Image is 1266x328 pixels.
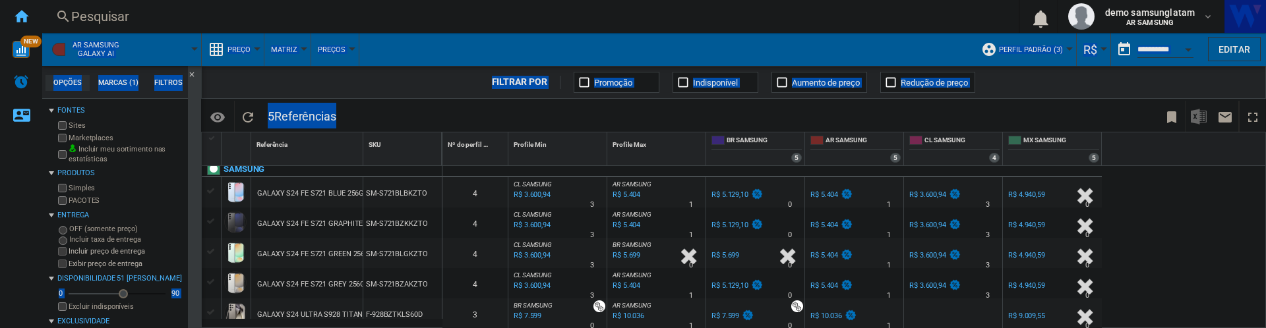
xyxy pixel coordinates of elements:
button: Matriz [271,33,304,66]
img: profile.jpg [1068,3,1095,30]
div: Produtos [57,168,183,178]
span: Preços [318,45,346,54]
div: MX SAMSUNG 5 offers sold by MX SAMSUNG [1006,132,1102,165]
button: Perfil padrão (3) [999,33,1070,66]
div: R$ 5.129,10 [711,190,748,199]
span: AR SAMSUNG [613,180,651,188]
label: Exibir preço de entrega [69,259,183,269]
img: promotionV3.png [844,310,857,321]
label: Marketplaces [69,133,183,143]
button: md-calendar [1111,36,1137,63]
label: OFF (somente preço) [69,224,183,234]
button: Maximizar [1240,101,1266,132]
img: promotionV3.png [840,219,853,230]
div: R$ 4.940,59 [1006,219,1045,232]
div: Profile Max Sort None [610,132,706,153]
div: SM-S721BZKKZTO [363,207,442,238]
img: promotionV3.png [948,188,961,200]
md-tab-item: Marcas (1) [90,75,146,91]
md-menu: Currency [1077,33,1111,66]
span: demo samsunglatam [1105,6,1195,19]
input: Exibir preço de entrega [58,302,67,311]
div: R$ 5.404 [808,188,853,202]
span: 5 [261,101,343,128]
b: AR SAMSUNG [1126,18,1174,27]
div: R$ 4.940,59 [1008,251,1045,260]
div: 5 offers sold by AR SAMSUNG [890,153,901,163]
div: R$ 3.600,94 [907,249,961,262]
div: R$ 4.940,59 [1006,249,1045,262]
img: promotionV3.png [948,219,961,230]
div: AR SAMSUNGGalaxy ai [49,33,195,66]
div: Tempo de entrega : 0 dia [1085,259,1089,272]
div: Sort None [511,132,607,153]
div: Última atualização : Quinta-Feira, 2 de Outubro de 2025 15:04 [611,219,640,232]
span: CL SAMSUNG [514,180,552,188]
label: PACOTES [69,196,183,205]
div: Fontes [57,105,183,116]
div: R$ 5.699 [711,251,739,260]
div: Preços [318,33,352,66]
div: R$ 5.404 [808,249,853,262]
div: Sort None [254,132,363,153]
span: Indisponível [693,78,738,88]
div: SM-S721BLBKZTO [363,177,442,207]
div: R$ 4.940,59 [1006,188,1045,202]
label: Incluir preço de entrega [69,246,183,256]
span: CL SAMSUNG [514,211,552,218]
div: Tempo de entrega : 0 dia [788,229,792,242]
img: alerts-logo.svg [13,74,29,90]
input: Incluir meu sortimento nas estatísticas [58,146,67,163]
div: Última atualização : Quinta-Feira, 2 de Outubro de 2025 14:08 [512,219,551,232]
img: promotionV3.png [840,249,853,260]
button: Recarregar [235,101,261,132]
div: Tempo de entrega : 0 dia [1085,198,1089,211]
div: Tempo de entrega : 1 dia [689,229,693,242]
div: Tempo de entrega : 0 dia [1085,229,1089,242]
div: Tempo de entrega : 3 dias [590,289,594,302]
div: Sort None [224,132,251,153]
span: Perfil padrão (3) [999,45,1063,54]
button: Preço [227,33,257,66]
div: Nº do perfil Sort None [445,132,508,153]
button: R$ [1083,33,1104,66]
div: SM-S721BZAKZTO [363,268,442,298]
div: SKU Sort None [366,132,442,153]
img: promotionV3.png [741,310,754,321]
span: AR SAMSUNG [613,211,651,218]
div: GALAXY S24 FE S721 BLUE 256GB [257,178,369,209]
div: Tempo de entrega : 3 dias [986,198,990,211]
span: Preço [227,45,251,54]
div: R$ 3.600,94 [909,221,946,229]
div: Última atualização : Quinta-Feira, 2 de Outubro de 2025 15:10 [611,249,640,262]
div: 5 offers sold by MX SAMSUNG [1089,153,1099,163]
label: Incluir meu sortimento nas estatísticas [69,144,183,165]
div: R$ 5.129,10 [711,281,748,290]
div: Perfil padrão (3) [981,33,1070,66]
span: BR SAMSUNG [727,136,802,147]
div: BR SAMSUNG 5 offers sold by BR SAMSUNG [709,132,804,165]
div: R$ 3.600,94 [909,251,946,260]
img: excel-24x24.png [1191,109,1207,124]
div: R$ 9.009,55 [1006,310,1045,323]
div: GALAXY S24 FE S721 GREY 256GB [257,269,370,300]
div: R$ 7.599 [709,310,754,323]
div: R$ 5.129,10 [709,279,764,292]
span: Nº do perfil [448,141,482,148]
div: Última atualização : Quinta-Feira, 2 de Outubro de 2025 15:04 [611,188,640,202]
div: CL SAMSUNG 4 offers sold by CL SAMSUNG [907,132,1002,165]
div: FILTRAR POR [492,76,561,89]
input: OFF (somente preço) [59,226,67,234]
span: Promoção [594,78,632,88]
div: R$ 3.600,94 [909,281,946,290]
div: Tempo de entrega : 3 dias [986,229,990,242]
div: Tempo de entrega : 0 dia [788,259,792,272]
div: R$ 4.940,59 [1008,190,1045,199]
div: 4 [442,207,508,238]
div: R$ 4.940,59 [1006,279,1045,292]
input: Sites [58,121,67,130]
div: R$ 4.940,59 [1008,281,1045,290]
div: Disponibilidade 51 [PERSON_NAME] [57,273,183,284]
